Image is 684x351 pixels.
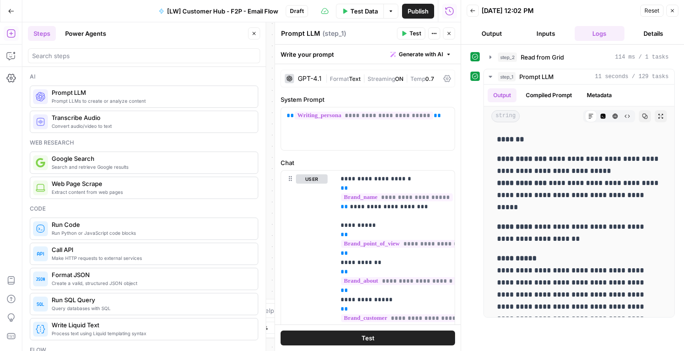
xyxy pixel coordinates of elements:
[399,50,443,59] span: Generate with AI
[52,279,250,287] span: Create a valid, structured JSON object
[30,73,258,81] div: Ai
[290,7,304,15] span: Draft
[575,26,625,41] button: Logs
[628,26,678,41] button: Details
[409,29,421,38] span: Test
[52,188,250,196] span: Extract content from web pages
[52,254,250,262] span: Make HTTP requests to external services
[52,113,250,122] span: Transcribe Audio
[167,7,278,16] span: [LW] Customer Hub - F2P - Email Flow
[484,69,674,84] button: 11 seconds / 129 tasks
[52,122,250,130] span: Convert audio/video to text
[298,75,322,82] div: GPT-4.1
[52,97,250,105] span: Prompt LLMs to create or analyze content
[361,73,368,83] span: |
[52,320,250,330] span: Write Liquid Text
[281,29,320,38] textarea: Prompt LLM
[484,85,674,317] div: 11 seconds / 129 tasks
[403,73,410,83] span: |
[644,7,659,15] span: Reset
[387,48,455,60] button: Generate with AI
[52,154,250,163] span: Google Search
[281,95,455,104] label: System Prompt
[362,333,375,343] span: Test
[425,75,434,82] span: 0.7
[498,72,516,81] span: step_1
[519,72,554,81] span: Prompt LLM
[467,26,517,41] button: Output
[402,4,434,19] button: Publish
[52,163,250,171] span: Search and retrieve Google results
[330,75,349,82] span: Format
[28,26,56,41] button: Steps
[30,139,258,147] div: Web research
[52,330,250,337] span: Process text using Liquid templating syntax
[281,331,455,345] button: Test
[368,75,395,82] span: Streaming
[52,295,250,305] span: Run SQL Query
[408,7,429,16] span: Publish
[296,174,328,184] button: user
[349,75,361,82] span: Text
[281,158,455,167] label: Chat
[498,53,517,62] span: step_2
[60,26,112,41] button: Power Agents
[336,4,383,19] button: Test Data
[491,110,520,122] span: string
[52,88,250,97] span: Prompt LLM
[52,179,250,188] span: Web Page Scrape
[322,29,346,38] span: ( step_1 )
[52,229,250,237] span: Run Python or JavaScript code blocks
[52,245,250,254] span: Call API
[32,51,256,60] input: Search steps
[581,88,617,102] button: Metadata
[52,220,250,229] span: Run Code
[350,7,378,16] span: Test Data
[640,5,664,17] button: Reset
[325,73,330,83] span: |
[153,4,284,19] button: [LW] Customer Hub - F2P - Email Flow
[615,53,669,61] span: 114 ms / 1 tasks
[484,50,674,65] button: 114 ms / 1 tasks
[275,45,461,64] div: Write your prompt
[397,27,425,40] button: Test
[595,73,669,81] span: 11 seconds / 129 tasks
[52,305,250,312] span: Query databases with SQL
[30,205,258,213] div: Code
[488,88,516,102] button: Output
[520,88,577,102] button: Compiled Prompt
[395,75,403,82] span: ON
[521,53,564,62] span: Read from Grid
[521,26,571,41] button: Inputs
[52,270,250,279] span: Format JSON
[410,75,425,82] span: Temp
